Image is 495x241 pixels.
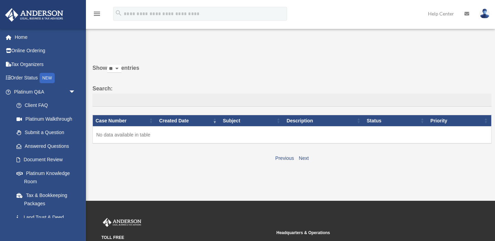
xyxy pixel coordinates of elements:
a: Previous [275,155,294,161]
label: Search: [92,84,492,107]
th: Priority: activate to sort column ascending [428,115,491,127]
th: Subject: activate to sort column ascending [220,115,284,127]
a: Order StatusNEW [5,71,86,85]
i: search [115,9,122,17]
th: Created Date: activate to sort column ascending [156,115,220,127]
img: Anderson Advisors Platinum Portal [3,8,65,22]
a: Document Review [10,153,82,167]
a: Platinum Q&Aarrow_drop_down [5,85,82,99]
th: Description: activate to sort column ascending [284,115,364,127]
a: Platinum Walkthrough [10,112,82,126]
small: Headquarters & Operations [276,229,447,237]
a: Home [5,30,86,44]
a: Online Ordering [5,44,86,58]
img: User Pic [480,9,490,19]
th: Case Number: activate to sort column ascending [93,115,156,127]
i: menu [93,10,101,18]
select: Showentries [107,65,121,73]
input: Search: [92,94,492,107]
a: Submit a Question [10,126,82,140]
a: Platinum Knowledge Room [10,166,82,188]
div: NEW [40,73,55,83]
td: No data available in table [93,127,492,144]
span: arrow_drop_down [69,85,82,99]
th: Status: activate to sort column ascending [364,115,428,127]
a: Tax Organizers [5,57,86,71]
a: Tax & Bookkeeping Packages [10,188,82,210]
img: Anderson Advisors Platinum Portal [101,218,143,227]
label: Show entries [92,63,492,80]
a: Answered Questions [10,139,79,153]
a: Client FAQ [10,99,82,112]
a: Next [299,155,309,161]
a: Land Trust & Deed Forum [10,210,82,232]
a: menu [93,12,101,18]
